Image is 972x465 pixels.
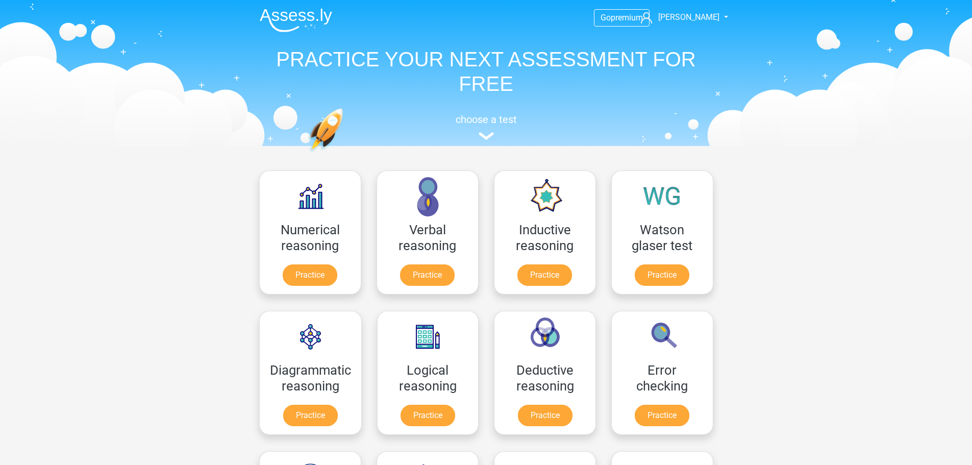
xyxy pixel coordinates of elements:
[400,264,455,286] a: Practice
[635,405,689,426] a: Practice
[308,108,383,201] img: practice
[252,113,721,140] a: choose a test
[283,264,337,286] a: Practice
[252,47,721,96] h1: PRACTICE YOUR NEXT ASSESSMENT FOR FREE
[401,405,455,426] a: Practice
[637,11,720,23] a: [PERSON_NAME]
[479,132,494,140] img: assessment
[658,12,719,22] span: [PERSON_NAME]
[517,264,572,286] a: Practice
[252,113,721,126] h5: choose a test
[611,13,643,22] span: premium
[635,264,689,286] a: Practice
[594,11,649,25] a: Gopremium
[260,8,332,32] img: Assessly
[601,13,611,22] span: Go
[283,405,338,426] a: Practice
[518,405,572,426] a: Practice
